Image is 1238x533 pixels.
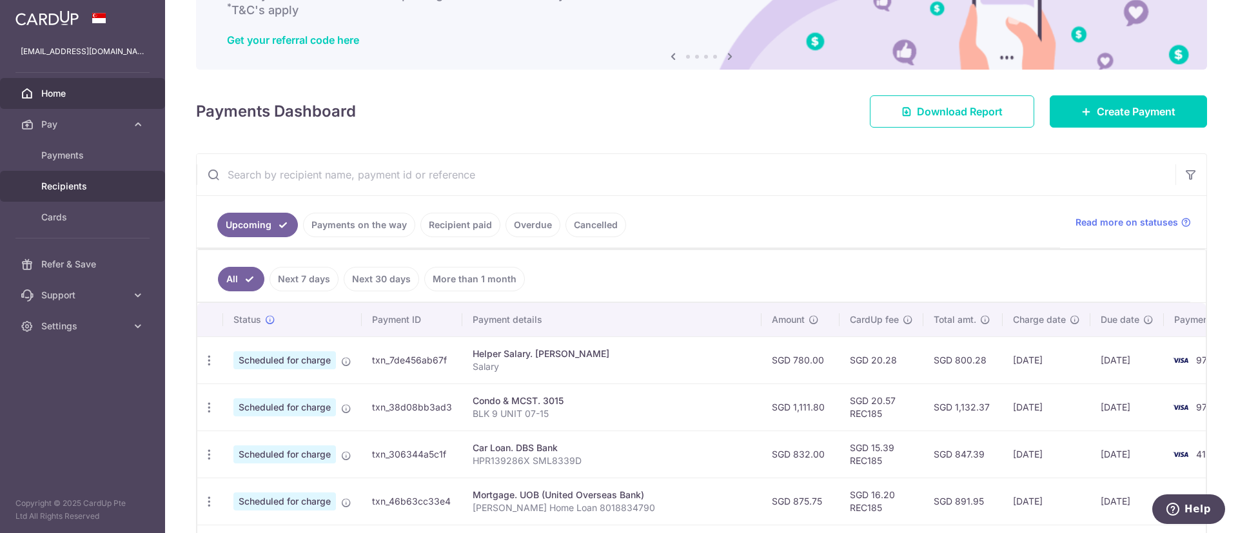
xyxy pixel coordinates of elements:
[850,313,899,326] span: CardUp fee
[1196,354,1219,365] span: 9794
[362,431,462,478] td: txn_306344a5c1f
[1003,383,1090,431] td: [DATE]
[1003,478,1090,525] td: [DATE]
[1168,353,1194,368] img: Bank Card
[41,211,126,224] span: Cards
[772,313,805,326] span: Amount
[233,313,261,326] span: Status
[41,149,126,162] span: Payments
[270,267,339,291] a: Next 7 days
[761,478,840,525] td: SGD 875.75
[303,213,415,237] a: Payments on the way
[1097,104,1175,119] span: Create Payment
[1003,431,1090,478] td: [DATE]
[473,501,751,514] p: [PERSON_NAME] Home Loan 8018834790
[362,383,462,431] td: txn_38d08bb3ad3
[362,478,462,525] td: txn_46b63cc33e4
[840,431,923,478] td: SGD 15.39 REC185
[473,489,751,501] div: Mortgage. UOB (United Overseas Bank)
[923,478,1003,525] td: SGD 891.95
[420,213,500,237] a: Recipient paid
[1168,494,1194,509] img: Bank Card
[565,213,626,237] a: Cancelled
[934,313,976,326] span: Total amt.
[218,267,264,291] a: All
[41,87,126,100] span: Home
[1196,402,1219,412] span: 9794
[761,383,840,431] td: SGD 1,111.80
[196,100,356,123] h4: Payments Dashboard
[41,180,126,193] span: Recipients
[1196,449,1215,460] span: 4151
[923,431,1003,478] td: SGD 847.39
[424,267,525,291] a: More than 1 month
[761,336,840,383] td: SGD 780.00
[41,289,126,302] span: Support
[1090,336,1164,383] td: [DATE]
[473,454,751,467] p: HPR139286X SML8339D
[197,154,1175,195] input: Search by recipient name, payment id or reference
[761,431,840,478] td: SGD 832.00
[840,383,923,431] td: SGD 20.57 REC185
[344,267,419,291] a: Next 30 days
[233,445,336,463] span: Scheduled for charge
[1090,383,1164,431] td: [DATE]
[923,383,1003,431] td: SGD 1,132.37
[923,336,1003,383] td: SGD 800.28
[1076,216,1178,229] span: Read more on statuses
[41,258,126,271] span: Refer & Save
[473,407,751,420] p: BLK 9 UNIT 07-15
[233,398,336,416] span: Scheduled for charge
[15,10,79,26] img: CardUp
[362,336,462,383] td: txn_7de456ab67f
[473,441,751,454] div: Car Loan. DBS Bank
[21,45,144,58] p: [EMAIL_ADDRESS][DOMAIN_NAME]
[506,213,560,237] a: Overdue
[217,213,298,237] a: Upcoming
[917,104,1003,119] span: Download Report
[1003,336,1090,383] td: [DATE]
[233,492,336,510] span: Scheduled for charge
[227,34,359,46] a: Get your referral code here
[1101,313,1139,326] span: Due date
[840,336,923,383] td: SGD 20.28
[473,347,751,360] div: Helper Salary. [PERSON_NAME]
[1090,431,1164,478] td: [DATE]
[1152,494,1225,527] iframe: Opens a widget where you can find more information
[1050,95,1207,128] a: Create Payment
[1013,313,1066,326] span: Charge date
[233,351,336,369] span: Scheduled for charge
[1168,400,1194,415] img: Bank Card
[473,394,751,407] div: Condo & MCST. 3015
[362,303,462,336] th: Payment ID
[41,118,126,131] span: Pay
[840,478,923,525] td: SGD 16.20 REC185
[870,95,1034,128] a: Download Report
[473,360,751,373] p: Salary
[1090,478,1164,525] td: [DATE]
[1168,447,1194,462] img: Bank Card
[1076,216,1191,229] a: Read more on statuses
[462,303,761,336] th: Payment details
[41,320,126,333] span: Settings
